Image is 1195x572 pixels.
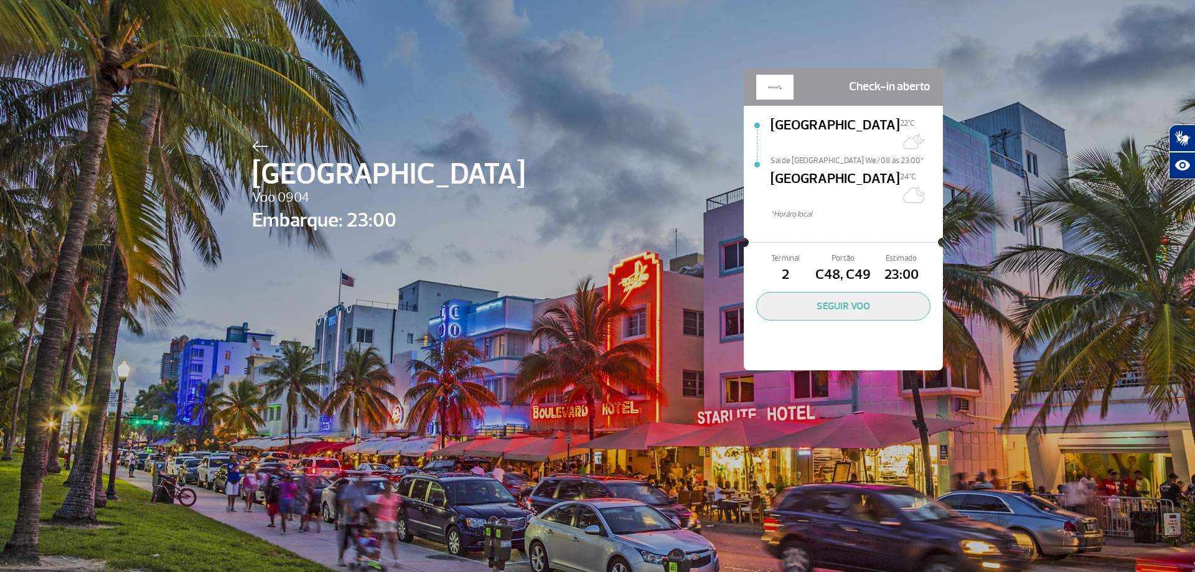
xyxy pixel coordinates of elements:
span: 23:00 [873,265,930,286]
img: Muitas nuvens [900,129,925,154]
span: *Horáro local [771,209,943,220]
button: SEGUIR VOO [756,292,930,321]
span: Voo 0904 [252,187,525,209]
span: Check-in aberto [849,75,930,100]
div: Plugin de acessibilidade da Hand Talk. [1169,124,1195,179]
button: Abrir tradutor de língua de sinais. [1169,124,1195,152]
span: [GEOGRAPHIC_DATA] [252,152,525,197]
span: C48, C49 [814,265,872,286]
span: [GEOGRAPHIC_DATA] [771,115,900,155]
span: Sai de [GEOGRAPHIC_DATA] We/08 às 23:00* [771,155,943,164]
img: Céu limpo [900,182,925,207]
span: 24°C [900,172,916,182]
span: Estimado [873,253,930,265]
span: Portão [814,253,872,265]
button: Abrir recursos assistivos. [1169,152,1195,179]
span: 2 [756,265,814,286]
span: Embarque: 23:00 [252,205,525,235]
span: Terminal [756,253,814,265]
span: 22°C [900,118,915,128]
span: [GEOGRAPHIC_DATA] [771,169,900,209]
